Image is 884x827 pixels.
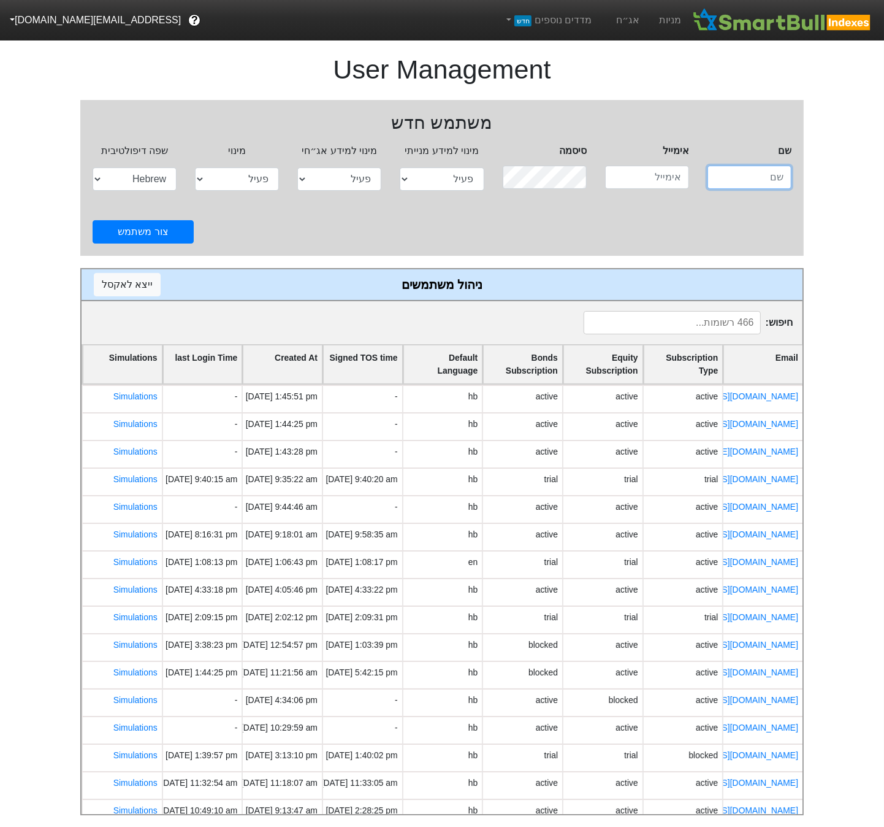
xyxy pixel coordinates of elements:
input: אימייל [605,166,689,189]
a: [EMAIL_ADDRESS][DOMAIN_NAME] [653,585,798,594]
a: [EMAIL_ADDRESS][DOMAIN_NAME] [653,667,798,677]
div: active [696,528,718,541]
div: [DATE] 9:35:22 am [246,473,318,486]
div: [DATE] 4:33:22 pm [326,583,397,596]
span: חיפוש : [584,311,793,334]
div: Toggle SortBy [563,345,642,383]
a: Simulations [113,695,158,705]
div: active [696,694,718,707]
a: Simulations [113,447,158,456]
div: active [696,777,718,790]
div: [DATE] 2:09:31 pm [326,611,397,624]
div: blocked [528,666,558,679]
div: Toggle SortBy [644,345,723,383]
div: trial [624,473,638,486]
div: active [536,418,558,431]
div: hb [468,804,478,817]
a: Simulations [113,612,158,622]
div: - [322,385,402,412]
label: שם [778,144,791,158]
div: active [536,528,558,541]
a: Simulations [113,419,158,429]
div: active [696,445,718,458]
div: trial [544,556,558,569]
a: [EMAIL_ADDRESS][DOMAIN_NAME] [653,806,798,815]
div: active [536,501,558,514]
div: - [162,385,242,412]
div: active [615,418,638,431]
div: Toggle SortBy [243,345,322,383]
div: active [696,804,718,817]
div: active [536,777,558,790]
div: hb [468,666,478,679]
div: active [615,666,638,679]
div: active [615,445,638,458]
a: [EMAIL_ADDRESS][DOMAIN_NAME] [653,778,798,788]
div: hb [468,611,478,624]
a: [EMAIL_ADDRESS][DOMAIN_NAME] [653,419,798,429]
a: Simulations [113,806,158,815]
div: [DATE] 9:58:35 am [326,528,397,541]
div: active [696,721,718,734]
div: [DATE] 1:08:13 pm [166,556,237,569]
div: [DATE] 11:21:56 am [241,666,318,679]
div: Toggle SortBy [323,345,402,383]
div: hb [468,390,478,403]
div: active [615,721,638,734]
a: Simulations [113,640,158,650]
a: Simulations [113,750,158,760]
a: [EMAIL_ADDRESS][DOMAIN_NAME] [653,529,798,539]
div: hb [468,418,478,431]
div: active [696,556,718,569]
div: [DATE] 2:09:15 pm [166,611,237,624]
div: [DATE] 3:13:10 pm [246,749,318,762]
div: [DATE] 11:18:07 am [241,777,318,790]
div: trial [544,749,558,762]
div: Toggle SortBy [723,345,802,383]
a: Simulations [113,502,158,512]
div: hb [468,528,478,541]
div: active [696,390,718,403]
label: מינוי [228,144,246,158]
a: Simulations [113,557,158,567]
button: ייצא לאקסל [94,273,161,296]
div: [DATE] 4:33:18 pm [166,583,237,596]
div: - [322,688,402,716]
div: [DATE] 2:02:12 pm [246,611,318,624]
div: hb [468,501,478,514]
a: [EMAIL_ADDRESS][DOMAIN_NAME] [653,502,798,512]
div: [DATE] 2:28:25 pm [326,804,397,817]
div: [DATE] 1:08:17 pm [326,556,397,569]
img: SmartBull [691,8,874,33]
a: Simulations [113,667,158,677]
div: en [468,556,478,569]
a: [EMAIL_ADDRESS][DOMAIN_NAME] [653,557,798,567]
div: - [322,716,402,744]
h1: User Management [80,43,804,85]
div: active [615,804,638,817]
div: blocked [688,749,718,762]
div: active [696,639,718,652]
input: שם [707,166,791,189]
div: active [536,804,558,817]
div: [DATE] 3:38:23 pm [166,639,237,652]
div: active [615,528,638,541]
div: active [615,777,638,790]
div: - [162,412,242,440]
div: [DATE] 1:43:28 pm [246,445,318,458]
div: - [322,440,402,467]
div: [DATE] 4:05:46 pm [246,583,318,596]
div: hb [468,721,478,734]
div: hb [468,749,478,762]
div: - [162,688,242,716]
h2: משתמש חדש [93,112,791,134]
div: trial [624,611,638,624]
div: [DATE] 4:34:06 pm [246,694,318,707]
div: active [696,666,718,679]
a: [EMAIL_ADDRESS][DOMAIN_NAME] [653,723,798,733]
div: [DATE] 9:40:15 am [166,473,237,486]
div: hb [468,777,478,790]
div: active [536,390,558,403]
div: - [162,495,242,523]
div: [DATE] 9:18:01 am [246,528,318,541]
